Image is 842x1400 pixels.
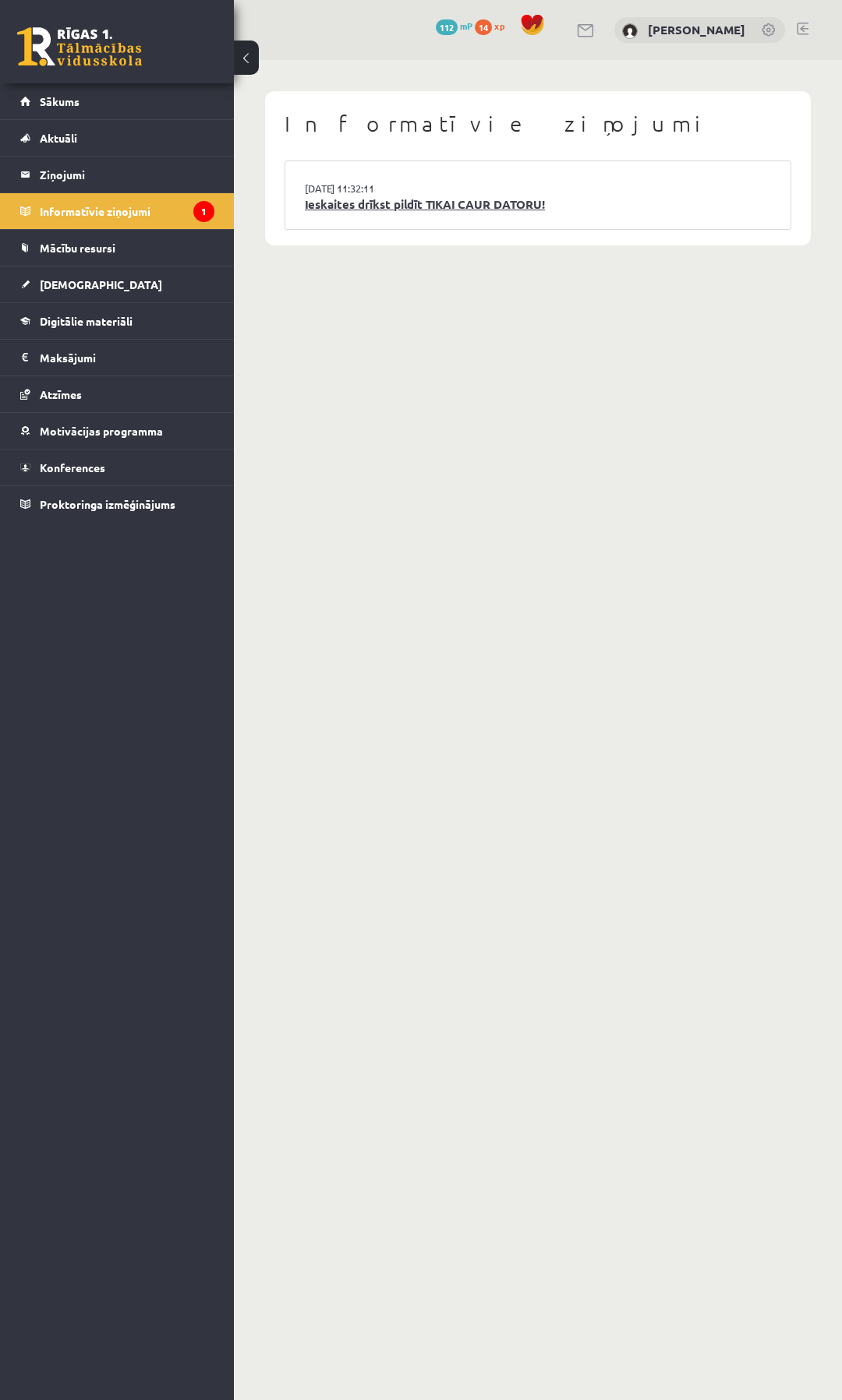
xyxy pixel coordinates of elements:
a: Rīgas 1. Tālmācības vidusskola [17,27,142,66]
legend: Ziņojumi [40,157,214,192]
span: mP [460,19,472,32]
span: 112 [436,19,458,35]
span: xp [494,19,504,32]
span: Atzīmes [40,387,82,401]
a: 14 xp [475,19,512,32]
a: Konferences [20,450,214,485]
a: Informatīvie ziņojumi1 [20,193,214,229]
a: [DEMOGRAPHIC_DATA] [20,266,214,302]
a: [PERSON_NAME] [648,22,745,37]
a: Motivācijas programma [20,413,214,449]
span: Mācību resursi [40,241,115,255]
a: Mācību resursi [20,230,214,266]
span: Aktuāli [40,131,77,145]
h1: Informatīvie ziņojumi [285,111,791,137]
legend: Maksājumi [40,340,214,376]
a: Ieskaites drīkst pildīt TIKAI CAUR DATORU! [305,196,771,213]
a: Proktoringa izmēģinājums [20,486,214,522]
span: 14 [475,19,492,35]
a: Aktuāli [20,120,214,156]
a: Atzīmes [20,376,214,412]
i: 1 [193,201,214,222]
a: Sākums [20,83,214,119]
span: Proktoringa izmēģinājums [40,497,175,511]
span: Digitālie materiāli [40,314,133,328]
a: Maksājumi [20,340,214,376]
span: Konferences [40,460,105,474]
a: Digitālie materiāli [20,303,214,339]
span: Motivācijas programma [40,424,163,438]
img: Ņikita Ņemiro [622,23,638,39]
a: [DATE] 11:32:11 [305,181,422,196]
span: [DEMOGRAPHIC_DATA] [40,277,162,291]
a: Ziņojumi [20,157,214,192]
legend: Informatīvie ziņojumi [40,193,214,229]
span: Sākums [40,94,80,108]
a: 112 mP [436,19,472,32]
